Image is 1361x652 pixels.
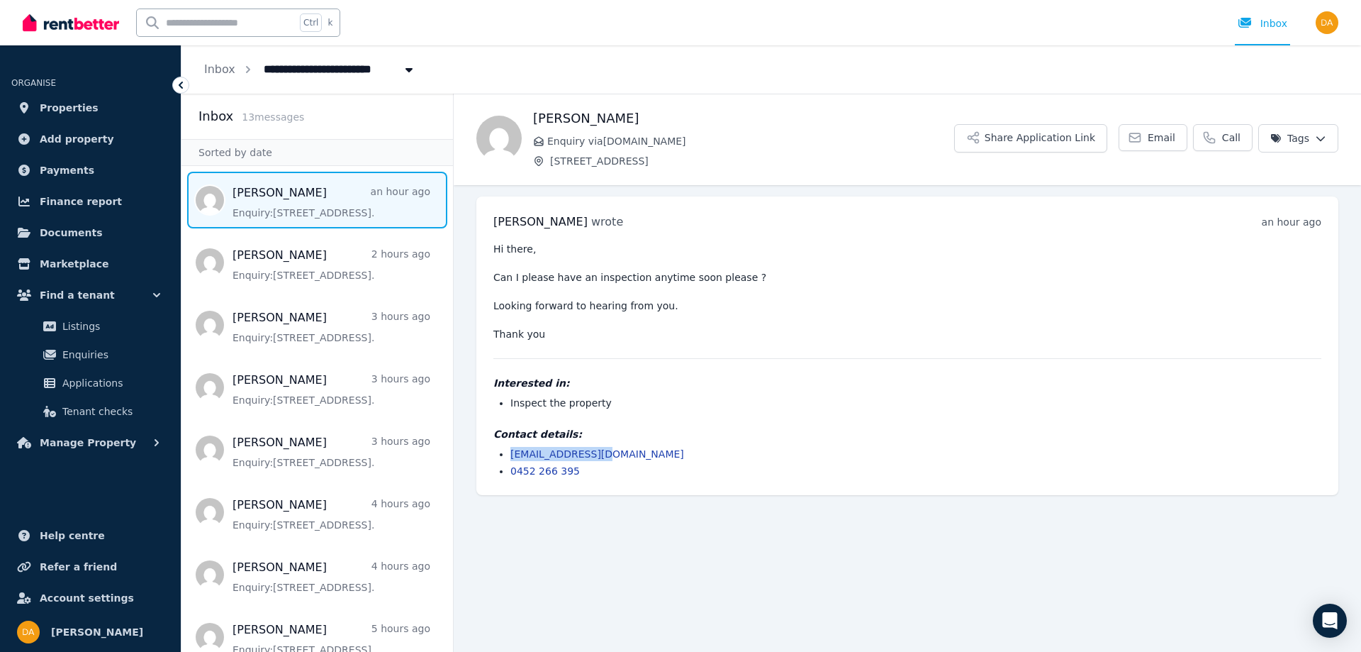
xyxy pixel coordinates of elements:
[204,62,235,76] a: Inbox
[1148,131,1175,145] span: Email
[11,156,169,184] a: Payments
[11,281,169,309] button: Find a tenant
[476,116,522,161] img: Ali Ashraf Sikder
[300,13,322,32] span: Ctrl
[547,134,954,148] span: Enquiry via [DOMAIN_NAME]
[1193,124,1253,151] a: Call
[181,139,453,166] div: Sorted by date
[510,396,1321,410] li: Inspect the property
[11,78,56,88] span: ORGANISE
[181,45,439,94] nav: Breadcrumb
[233,497,430,532] a: [PERSON_NAME]4 hours agoEnquiry:[STREET_ADDRESS].
[40,162,94,179] span: Payments
[40,434,136,451] span: Manage Property
[40,255,108,272] span: Marketplace
[40,527,105,544] span: Help centre
[17,341,164,369] a: Enquiries
[17,369,164,397] a: Applications
[11,429,169,457] button: Manage Property
[1119,124,1187,151] a: Email
[62,403,158,420] span: Tenant checks
[1313,604,1347,638] div: Open Intercom Messenger
[11,250,169,278] a: Marketplace
[510,465,580,477] a: 0452 266 395
[533,109,954,128] h1: [PERSON_NAME]
[493,427,1321,441] h4: Contact details:
[493,215,588,228] span: [PERSON_NAME]
[550,154,954,168] span: [STREET_ADDRESS]
[1262,216,1321,228] time: an hour ago
[1316,11,1338,34] img: Drew Andrea
[233,309,430,345] a: [PERSON_NAME]3 hours agoEnquiry:[STREET_ADDRESS].
[954,124,1107,153] button: Share Application Link
[40,193,122,210] span: Finance report
[40,131,114,148] span: Add property
[11,125,169,153] a: Add property
[40,590,134,607] span: Account settings
[233,184,430,220] a: [PERSON_NAME]an hour agoEnquiry:[STREET_ADDRESS].
[1238,16,1287,31] div: Inbox
[17,312,164,341] a: Listings
[11,521,169,550] a: Help centre
[23,12,119,33] img: RentBetter
[510,448,684,460] a: [EMAIL_ADDRESS][DOMAIN_NAME]
[62,318,158,335] span: Listings
[11,553,169,581] a: Refer a friend
[198,106,233,126] h2: Inbox
[17,397,164,426] a: Tenant checks
[242,111,304,123] span: 13 message s
[493,376,1321,390] h4: Interested in:
[233,559,430,595] a: [PERSON_NAME]4 hours agoEnquiry:[STREET_ADDRESS].
[327,17,332,28] span: k
[233,247,430,282] a: [PERSON_NAME]2 hours agoEnquiry:[STREET_ADDRESS].
[233,434,430,470] a: [PERSON_NAME]3 hours agoEnquiry:[STREET_ADDRESS].
[11,219,169,247] a: Documents
[1222,131,1240,145] span: Call
[1270,131,1309,145] span: Tags
[62,375,158,392] span: Applications
[62,346,158,363] span: Enquiries
[17,621,40,643] img: Drew Andrea
[40,558,117,575] span: Refer a friend
[233,372,430,407] a: [PERSON_NAME]3 hours agoEnquiry:[STREET_ADDRESS].
[1258,124,1338,153] button: Tags
[40,287,115,304] span: Find a tenant
[591,215,623,228] span: wrote
[40,99,99,116] span: Properties
[493,242,1321,341] pre: Hi there, Can I please have an inspection anytime soon please ? Looking forward to hearing from y...
[11,584,169,612] a: Account settings
[51,624,143,641] span: [PERSON_NAME]
[11,187,169,216] a: Finance report
[40,224,103,241] span: Documents
[11,94,169,122] a: Properties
